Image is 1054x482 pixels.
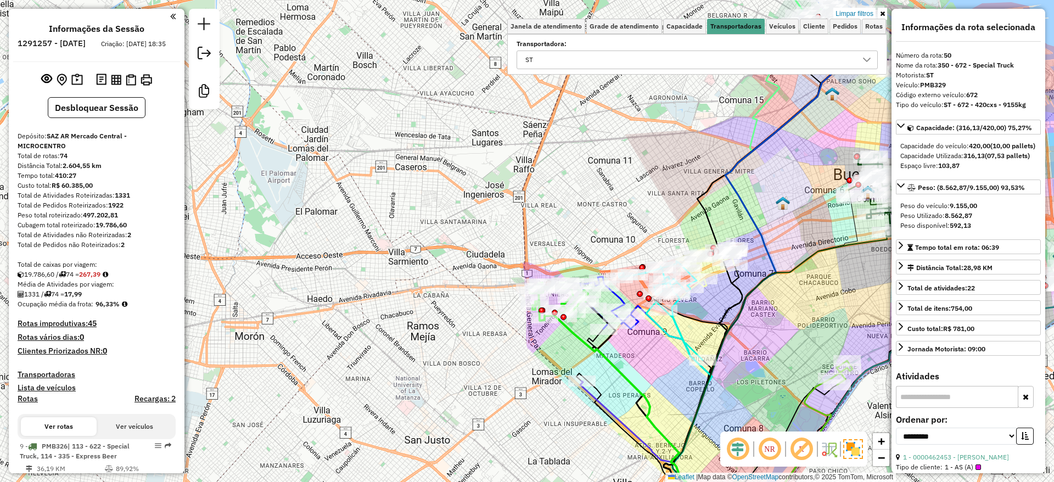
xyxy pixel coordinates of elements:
a: Zoom out [873,450,889,466]
a: Exportar sessão [193,42,215,67]
button: Exibir sessão original [39,71,54,88]
a: Limpar filtros [833,8,876,20]
a: OpenStreetMap [732,473,779,481]
a: 1 - 0000462453 - [PERSON_NAME] [903,453,1009,461]
a: Total de atividades:22 [896,280,1041,295]
span: Exibir rótulo [788,436,815,462]
img: UDC - Mercado Central - Caballito [776,196,790,210]
button: Ver rotas [21,417,97,436]
button: Centralizar mapa no depósito ou ponto de apoio [54,71,69,88]
img: Exibir/Ocultar setores [843,439,863,459]
em: Rota exportada [165,442,171,449]
button: Ordem crescente [1016,428,1034,445]
div: Total de Pedidos não Roteirizados: [18,240,176,250]
h4: Transportadoras [18,370,176,379]
span: Tempo total em rota: 06:39 [915,243,999,251]
div: Total de Pedidos Roteirizados: [18,200,176,210]
span: Pedidos [833,23,857,30]
div: Map data © contributors,© 2025 TomTom, Microsoft [665,473,896,482]
a: Distância Total:28,98 KM [896,260,1041,274]
strong: 8.562,87 [945,211,972,220]
em: Média calculada utilizando a maior ocupação (%Peso ou %Cubagem) de cada rota da sessão. Rotas cro... [122,301,127,307]
strong: 19.786,60 [96,221,127,229]
strong: 2.604,55 km [63,161,102,170]
h4: Recargas: 2 [134,394,176,403]
a: Clique aqui para minimizar o painel [170,10,176,23]
div: Criação: [DATE] 18:35 [97,39,170,49]
a: Jornada Motorista: 09:00 [896,341,1041,356]
div: Veículo: [896,80,1041,90]
strong: 316,13 [963,152,985,160]
strong: PMB329 [920,81,946,89]
div: Motorista: [896,70,1041,80]
div: Número da rota: [896,51,1041,60]
div: Capacidade Utilizada: [900,151,1036,161]
img: Fluxo de ruas [820,440,838,458]
div: Espaço livre: [900,161,1036,171]
i: Cubagem total roteirizado [18,271,24,278]
div: Depósito: [18,131,176,151]
strong: (07,53 pallets) [985,152,1030,160]
div: Nome da rota: [896,60,1041,70]
div: Média de Atividades por viagem: [18,279,176,289]
i: % de utilização do peso [105,466,113,472]
button: Imprimir Rotas [138,72,154,88]
h4: Rotas [18,394,38,403]
div: Total de Atividades Roteirizadas: [18,190,176,200]
strong: 592,13 [950,221,971,229]
i: Total de Atividades [18,291,24,298]
div: 19.786,60 / 74 = [18,270,176,279]
a: Capacidade: (316,13/420,00) 75,27% [896,120,1041,134]
span: Capacidade: (316,13/420,00) 75,27% [916,124,1032,132]
span: PMB326 [42,442,68,450]
a: Custo total:R$ 781,00 [896,321,1041,335]
strong: 96,33% [96,300,120,308]
i: Total de rotas [59,271,66,278]
strong: 672 [966,91,978,99]
i: Distância Total [26,466,32,472]
span: Capacidade [666,23,703,30]
button: Painel de Sugestão [69,71,85,88]
div: Custo total: [907,324,974,334]
img: UDC - Mercado Central - Palermo [825,87,839,101]
i: Meta Caixas/viagem: 457,04 Diferença: -189,65 [103,271,108,278]
h4: Rotas improdutivas: [18,319,176,328]
span: Ocultar deslocamento [725,436,751,462]
span: 1 - AS (A) [945,462,981,472]
div: Total de itens: [907,304,972,313]
strong: (10,00 pallets) [990,142,1035,150]
strong: 2 [127,231,131,239]
div: Peso disponível: [900,221,1036,231]
div: Custo total: [18,181,176,190]
span: Janela de atendimento [511,23,582,30]
td: 36,19 KM [36,463,104,474]
strong: 50 [944,51,951,59]
div: Tipo do veículo: [896,100,1041,110]
span: Veículos [769,23,795,30]
label: Transportadora: [517,39,878,49]
strong: 2 [121,240,125,249]
span: 28,98 KM [963,264,993,272]
span: Rotas [865,23,883,30]
a: Leaflet [668,473,694,481]
div: Código externo veículo: [896,90,1041,100]
td: 89,92% [115,463,171,474]
strong: 1922 [108,201,124,209]
button: Logs desbloquear sessão [94,71,109,88]
strong: 410:27 [55,171,76,180]
strong: 0 [103,346,107,356]
strong: 22 [967,284,975,292]
strong: 1331 [115,191,130,199]
h4: Informações da Sessão [49,24,144,34]
div: Capacidade: (316,13/420,00) 75,27% [896,137,1041,175]
div: Total de caixas por viagem: [18,260,176,270]
div: ST [522,51,537,69]
div: Peso: (8.562,87/9.155,00) 93,53% [896,197,1041,235]
span: + [878,434,885,448]
h4: Rotas vários dias: [18,333,176,342]
div: Tipo de cliente: [896,462,1041,472]
a: Peso: (8.562,87/9.155,00) 93,53% [896,180,1041,194]
h4: Lista de veículos [18,383,176,393]
span: | [696,473,698,481]
div: Tempo total: [18,171,176,181]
